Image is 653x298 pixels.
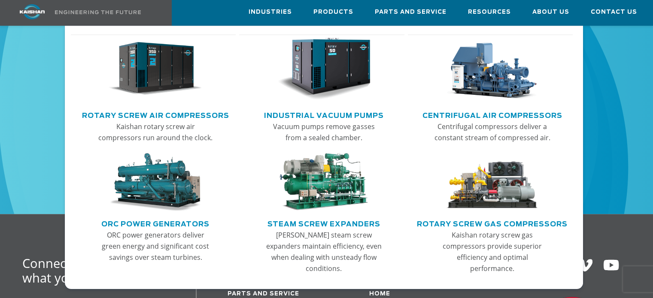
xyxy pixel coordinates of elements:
[97,121,213,143] p: Kaishan rotary screw air compressors run around the clock.
[468,7,511,17] span: Resources
[313,7,353,17] span: Products
[266,121,382,143] p: Vacuum pumps remove gasses from a sealed chamber.
[22,255,171,286] span: Connect with us and find what you need right now.
[422,108,562,121] a: Centrifugal Air Compressors
[55,10,141,14] img: Engineering the future
[532,7,569,17] span: About Us
[101,217,210,229] a: ORC Power Generators
[434,229,550,274] p: Kaishan rotary screw gas compressors provide superior efficiency and optimal performance.
[434,121,550,143] p: Centrifugal compressors deliver a constant stream of compressed air.
[249,0,292,24] a: Industries
[578,259,592,271] img: Vimeo
[82,108,229,121] a: Rotary Screw Air Compressors
[109,153,202,211] img: thumb-ORC-Power-Generators
[277,153,371,211] img: thumb-Steam-Screw-Expanders
[417,217,568,229] a: Rotary Screw Gas Compressors
[446,153,539,211] img: thumb-Rotary-Screw-Gas-Compressors
[267,217,380,229] a: Steam Screw Expanders
[264,108,384,121] a: Industrial Vacuum Pumps
[591,0,637,24] a: Contact Us
[603,257,620,274] img: Youtube
[228,291,299,297] a: Parts and service
[313,0,353,24] a: Products
[249,7,292,17] span: Industries
[369,291,390,297] a: Home
[375,7,446,17] span: Parts and Service
[591,7,637,17] span: Contact Us
[532,0,569,24] a: About Us
[266,229,382,274] p: [PERSON_NAME] steam screw expanders maintain efficiency, even when dealing with unsteady flow con...
[375,0,446,24] a: Parts and Service
[468,0,511,24] a: Resources
[97,229,213,263] p: ORC power generators deliver green energy and significant cost savings over steam turbines.
[446,38,539,100] img: thumb-Centrifugal-Air-Compressors
[277,38,371,100] img: thumb-Industrial-Vacuum-Pumps
[109,38,202,100] img: thumb-Rotary-Screw-Air-Compressors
